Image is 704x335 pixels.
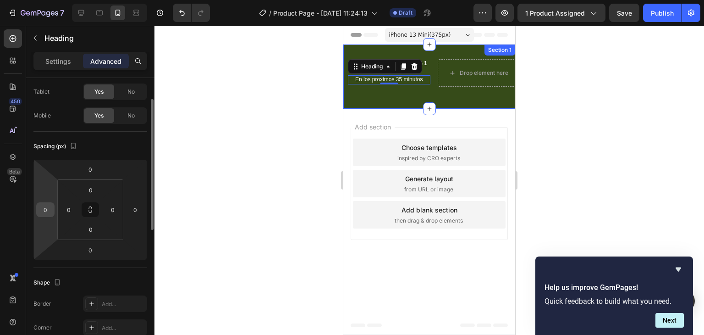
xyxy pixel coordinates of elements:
div: Publish [651,8,674,18]
span: 1 product assigned [525,8,585,18]
button: Hide survey [673,264,684,275]
button: 7 [4,4,68,22]
div: Undo/Redo [173,4,210,22]
input: 0 [81,162,99,176]
input: 0 [38,203,52,217]
input: 0px [106,203,120,217]
input: 0px [82,183,100,197]
button: Publish [643,4,682,22]
p: Settings [45,56,71,66]
div: Spacing (px) [33,140,79,153]
span: No [127,112,135,120]
span: / [269,8,271,18]
div: Tablet [33,88,49,96]
input: 0px [62,203,76,217]
span: Yes [94,88,104,96]
input: 0 [128,203,142,217]
div: Corner [33,324,52,332]
div: Border [33,300,51,308]
button: Next question [655,313,684,328]
span: Yes [94,112,104,120]
h2: Help us improve GemPages! [544,282,684,293]
div: 450 [9,98,22,105]
div: Mobile [33,112,51,120]
div: Help us improve GemPages! [544,264,684,328]
p: Heading [44,33,143,44]
button: 1 product assigned [517,4,605,22]
div: Add... [102,324,145,332]
span: No [127,88,135,96]
span: Product Page - [DATE] 11:24:13 [273,8,368,18]
span: Draft [399,9,412,17]
div: Shape [33,277,63,289]
input: 0 [81,243,99,257]
div: Beta [7,168,22,175]
iframe: Design area [343,26,515,335]
p: 7 [60,7,64,18]
div: Add... [102,300,145,308]
span: Save [617,9,632,17]
button: Save [609,4,639,22]
input: 0px [82,223,100,236]
p: Quick feedback to build what you need. [544,297,684,306]
p: Advanced [90,56,121,66]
